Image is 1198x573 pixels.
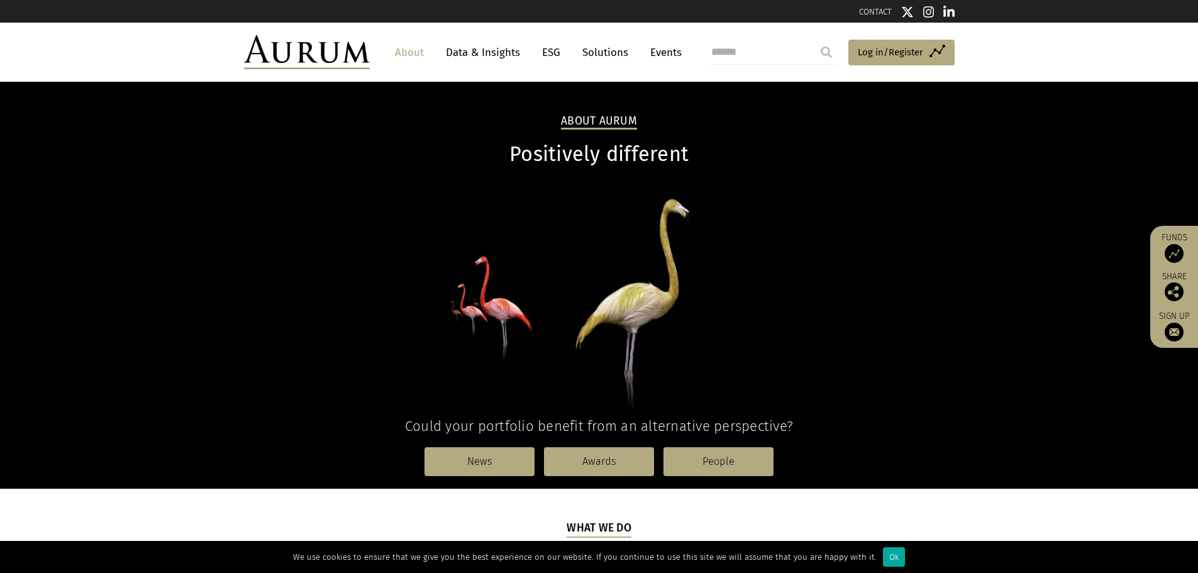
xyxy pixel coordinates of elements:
a: Data & Insights [440,41,526,64]
img: Instagram icon [923,6,935,18]
img: Access Funds [1165,244,1184,263]
a: Funds [1156,232,1192,263]
a: Sign up [1156,311,1192,342]
a: CONTACT [859,7,892,16]
div: Ok [883,547,905,567]
a: Solutions [576,41,635,64]
h5: What we do [567,520,631,538]
h1: Positively different [244,142,955,167]
a: News [424,447,535,476]
input: Submit [814,40,839,65]
a: Log in/Register [848,40,955,66]
a: ESG [536,41,567,64]
a: Awards [544,447,654,476]
span: Log in/Register [858,45,923,60]
h2: About Aurum [561,114,637,130]
a: About [389,41,430,64]
img: Share this post [1165,282,1184,301]
a: Events [644,41,682,64]
a: People [663,447,774,476]
img: Sign up to our newsletter [1165,323,1184,342]
img: Aurum [244,35,370,69]
h4: Could your portfolio benefit from an alternative perspective? [244,418,955,435]
img: Linkedin icon [943,6,955,18]
img: Twitter icon [901,6,914,18]
div: Share [1156,272,1192,301]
